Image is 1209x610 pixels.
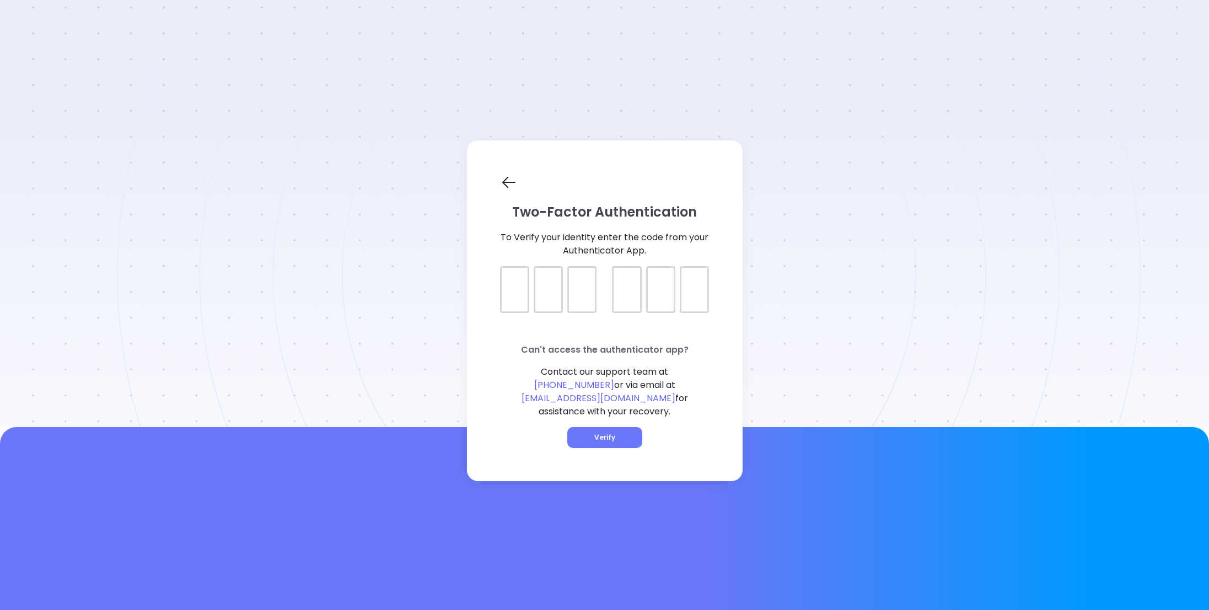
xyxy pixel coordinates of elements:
p: Two-Factor Authentication [500,202,710,222]
p: Contact our support team at or via email at for assistance with your recovery. [500,365,710,418]
button: Verify [567,427,642,448]
p: To Verify your identity enter the code from your Authenticator App. [500,231,710,257]
span: [EMAIL_ADDRESS][DOMAIN_NAME] [522,392,675,404]
span: [PHONE_NUMBER] [534,379,614,391]
span: Verify [594,433,615,442]
p: Can't access the authenticator app? [500,343,710,357]
input: verification input [500,266,710,294]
